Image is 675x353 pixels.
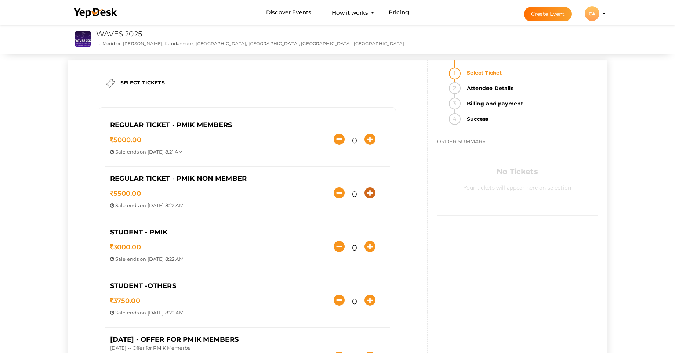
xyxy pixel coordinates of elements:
[437,138,486,145] span: ORDER SUMMARY
[120,79,165,86] label: SELECT TICKETS
[115,202,126,208] span: Sale
[110,121,232,129] span: Regular Ticket - PMIK Members
[110,282,176,290] span: Student -Others
[583,6,602,21] button: CA
[106,79,115,88] img: ticket.png
[266,6,311,19] a: Discover Events
[110,228,168,236] span: Student - PMIK
[462,98,598,109] strong: Billing and payment
[462,67,598,79] strong: Select Ticket
[115,149,126,155] span: Sale
[110,243,141,251] span: 3000.00
[110,297,140,305] span: 3750.00
[585,6,599,21] div: CA
[96,40,434,47] p: Le Méridien [PERSON_NAME], Kundannoor, [GEOGRAPHIC_DATA], [GEOGRAPHIC_DATA], [GEOGRAPHIC_DATA], [...
[524,7,572,21] button: Create Event
[110,190,141,198] span: 5500.00
[110,202,313,209] p: ends on [DATE] 8:22 AM
[110,335,239,343] span: [DATE] - Offer for PMIK Members
[110,256,313,263] p: ends on [DATE] 8:22 AM
[110,174,247,183] span: Regular Ticket - PMIK Non Member
[115,256,126,262] span: Sale
[115,310,126,316] span: Sale
[96,29,142,38] a: WAVES 2025
[389,6,409,19] a: Pricing
[110,136,141,144] span: 5000.00
[464,179,571,191] label: Your tickets will appear here on selection
[330,6,370,19] button: How it works
[497,167,538,176] b: No Tickets
[110,309,313,316] p: ends on [DATE] 8:22 AM
[75,31,91,47] img: S4WQAGVX_small.jpeg
[462,82,598,94] strong: Attendee Details
[110,148,313,155] p: ends on [DATE] 8:21 AM
[585,11,599,17] profile-pic: CA
[462,113,598,125] strong: Success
